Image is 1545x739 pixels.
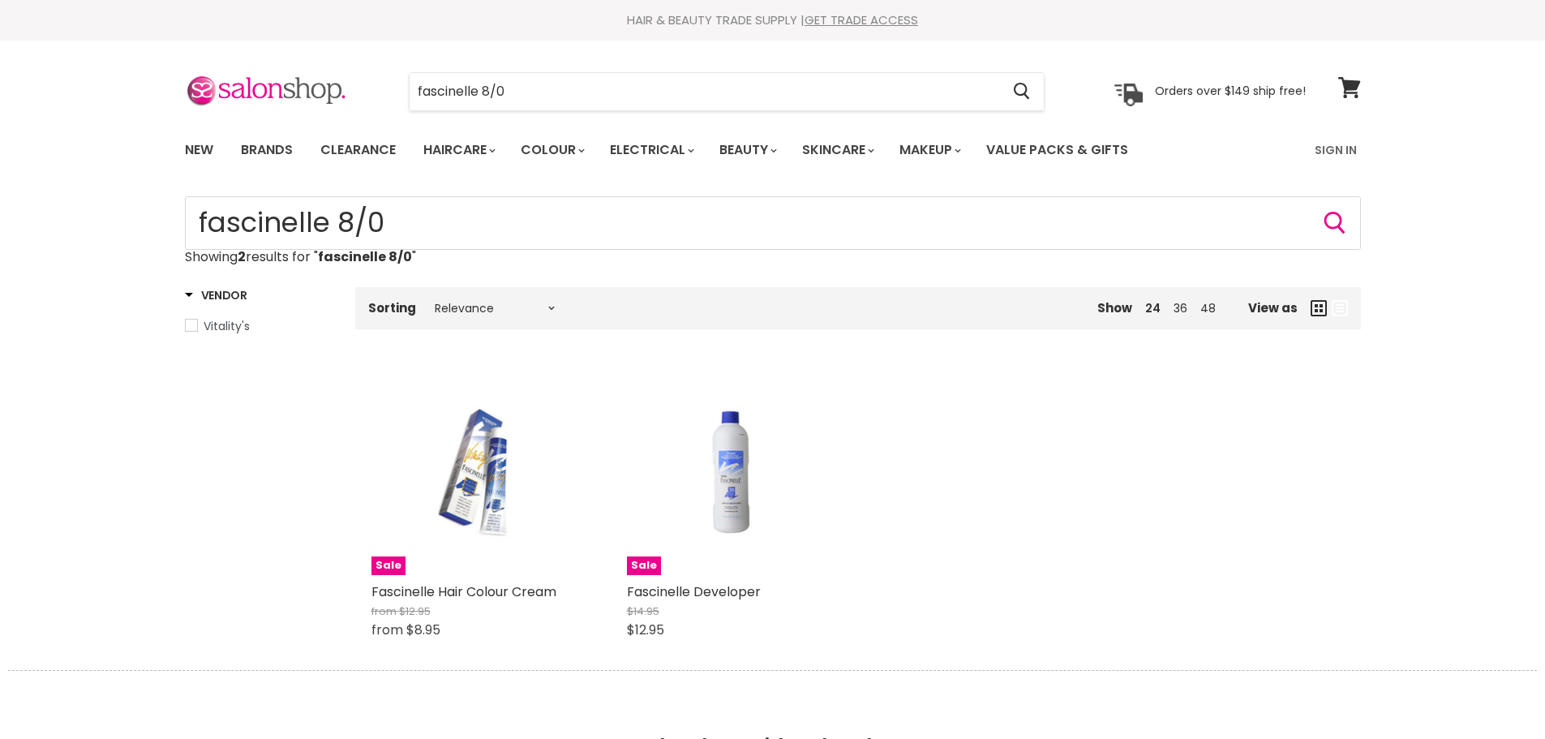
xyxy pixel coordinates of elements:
[627,604,659,619] span: $14.95
[406,368,543,575] img: Fascinelle Hair Colour Cream
[204,318,250,334] span: Vitality's
[1305,133,1367,167] a: Sign In
[185,196,1361,250] form: Product
[368,301,416,315] label: Sorting
[409,72,1045,111] form: Product
[406,621,440,639] span: $8.95
[1097,299,1132,316] span: Show
[1145,300,1161,316] a: 24
[790,133,884,167] a: Skincare
[173,133,225,167] a: New
[1200,300,1216,316] a: 48
[371,368,578,575] a: Fascinelle Hair Colour CreamSale
[238,247,246,266] strong: 2
[308,133,408,167] a: Clearance
[185,196,1361,250] input: Search
[627,582,761,601] a: Fascinelle Developer
[1001,73,1044,110] button: Search
[165,127,1381,174] nav: Main
[887,133,971,167] a: Makeup
[410,73,1001,110] input: Search
[185,287,247,303] h3: Vendor
[371,621,403,639] span: from
[627,368,834,575] a: Fascinelle DeveloperSale
[805,11,918,28] a: GET TRADE ACCESS
[173,127,1223,174] ul: Main menu
[661,368,799,575] img: Fascinelle Developer
[1155,84,1306,98] p: Orders over $149 ship free!
[1174,300,1187,316] a: 36
[707,133,787,167] a: Beauty
[1248,301,1298,315] span: View as
[399,604,431,619] span: $12.95
[318,247,412,266] strong: fascinelle 8/0
[185,317,335,335] a: Vitality's
[509,133,594,167] a: Colour
[185,250,1361,264] p: Showing results for " "
[371,556,406,575] span: Sale
[627,621,664,639] span: $12.95
[598,133,704,167] a: Electrical
[627,556,661,575] span: Sale
[974,133,1140,167] a: Value Packs & Gifts
[1322,210,1348,236] button: Search
[371,604,397,619] span: from
[411,133,505,167] a: Haircare
[165,12,1381,28] div: HAIR & BEAUTY TRADE SUPPLY |
[229,133,305,167] a: Brands
[371,582,556,601] a: Fascinelle Hair Colour Cream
